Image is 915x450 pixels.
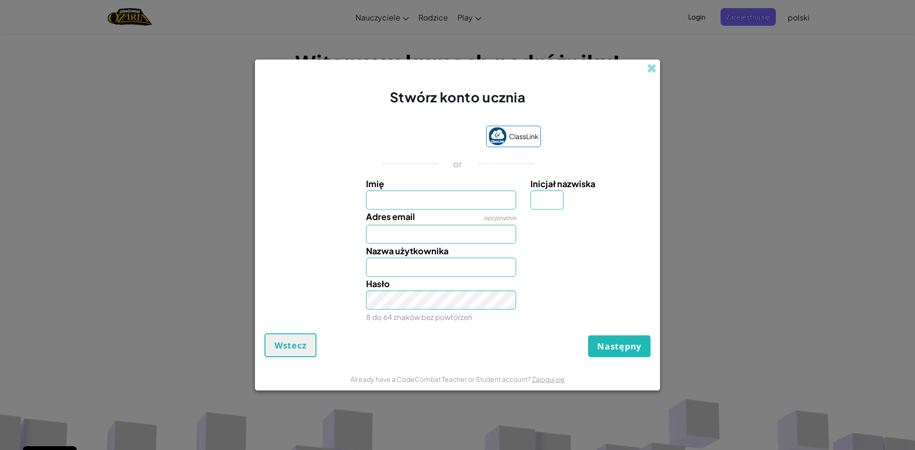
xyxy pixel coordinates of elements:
p: or [453,158,462,170]
iframe: Przycisk Zaloguj się przez Google [370,127,481,148]
span: Hasło [366,278,390,289]
span: ClassLink [509,130,539,143]
span: Adres email [366,211,415,222]
button: Następny [588,335,651,357]
button: Wstecz [264,333,316,357]
span: Inicjał nazwiska [530,178,595,189]
small: 8 do 64 znaków bez powtórzeń [366,312,472,321]
a: Zaloguj się [532,375,565,383]
span: Imię [366,178,384,189]
span: Already have a CodeCombat Teacher or Student account? [350,375,532,383]
img: classlink-logo-small.png [488,127,507,145]
span: Stwórz konto ucznia [390,89,526,105]
span: Nazwa użytkownika [366,245,448,256]
span: opcjonalnie [484,214,516,221]
span: Następny [597,340,641,352]
span: Wstecz [274,340,306,351]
